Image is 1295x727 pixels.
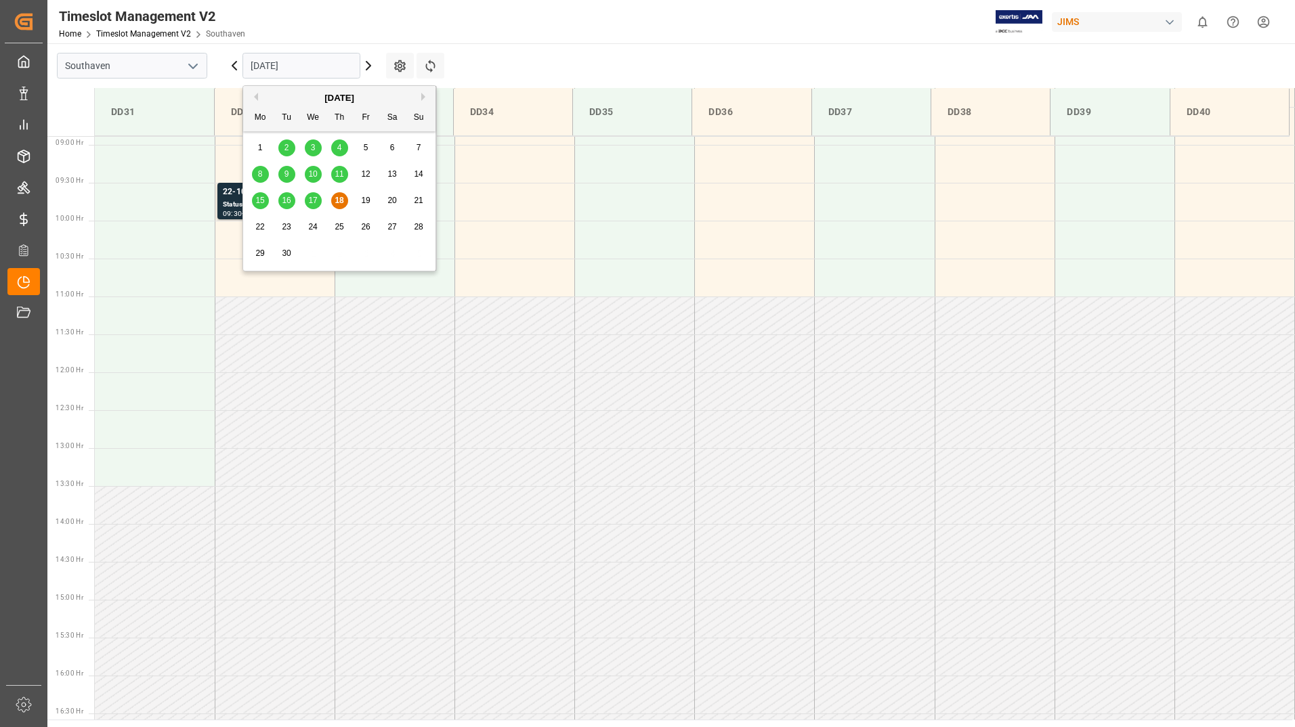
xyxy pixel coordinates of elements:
span: 10:00 Hr [56,215,83,222]
span: 1 [258,143,263,152]
div: JIMS [1052,12,1182,32]
span: 5 [364,143,368,152]
div: Su [410,110,427,127]
div: DD32 [226,100,322,125]
button: Previous Month [250,93,258,101]
span: 14:30 Hr [56,556,83,563]
div: DD34 [465,100,561,125]
button: Help Center [1218,7,1248,37]
span: 09:00 Hr [56,139,83,146]
div: We [305,110,322,127]
div: DD35 [584,100,681,125]
span: 7 [417,143,421,152]
span: 10:30 Hr [56,252,83,260]
div: DD40 [1181,100,1278,125]
div: Choose Tuesday, September 23rd, 2025 [278,219,295,236]
span: 26 [361,222,370,232]
div: Choose Friday, September 19th, 2025 [358,192,375,209]
div: Sa [384,110,401,127]
div: DD39 [1061,100,1158,125]
div: Choose Monday, September 8th, 2025 [252,166,269,183]
span: 15:00 Hr [56,594,83,601]
div: Choose Friday, September 26th, 2025 [358,219,375,236]
div: DD38 [942,100,1039,125]
span: 22 [255,222,264,232]
span: 17 [308,196,317,205]
span: 11:30 Hr [56,328,83,336]
span: 15 [255,196,264,205]
div: Choose Thursday, September 11th, 2025 [331,166,348,183]
span: 8 [258,169,263,179]
div: Tu [278,110,295,127]
div: Timeslot Management V2 [59,6,245,26]
div: Choose Thursday, September 25th, 2025 [331,219,348,236]
span: 29 [255,248,264,258]
div: DD37 [823,100,920,125]
div: Choose Wednesday, September 10th, 2025 [305,166,322,183]
img: Exertis%20JAM%20-%20Email%20Logo.jpg_1722504956.jpg [996,10,1042,34]
div: Choose Monday, September 22nd, 2025 [252,219,269,236]
div: Mo [252,110,269,127]
button: JIMS [1052,9,1187,35]
div: [DATE] [243,91,436,105]
div: Choose Sunday, September 28th, 2025 [410,219,427,236]
div: Choose Tuesday, September 16th, 2025 [278,192,295,209]
div: Choose Wednesday, September 24th, 2025 [305,219,322,236]
span: 27 [387,222,396,232]
span: 23 [282,222,291,232]
div: Choose Sunday, September 14th, 2025 [410,166,427,183]
div: Status - [223,199,327,211]
div: 09:30 [223,211,242,217]
span: 21 [414,196,423,205]
div: Choose Monday, September 15th, 2025 [252,192,269,209]
span: 16 [282,196,291,205]
span: 16:30 Hr [56,707,83,715]
div: Choose Sunday, September 7th, 2025 [410,139,427,156]
span: 4 [337,143,342,152]
span: 12:00 Hr [56,366,83,374]
span: 18 [335,196,343,205]
span: 16:00 Hr [56,669,83,677]
div: Choose Monday, September 1st, 2025 [252,139,269,156]
div: Choose Wednesday, September 3rd, 2025 [305,139,322,156]
div: month 2025-09 [247,135,432,267]
span: 12:30 Hr [56,404,83,412]
div: DD36 [703,100,800,125]
span: 14:00 Hr [56,518,83,525]
span: 2 [284,143,289,152]
div: Choose Thursday, September 4th, 2025 [331,139,348,156]
div: Choose Friday, September 5th, 2025 [358,139,375,156]
div: 22-10404-CN [223,185,327,199]
div: Choose Friday, September 12th, 2025 [358,166,375,183]
div: Choose Saturday, September 13th, 2025 [384,166,401,183]
span: 14 [414,169,423,179]
div: Choose Tuesday, September 30th, 2025 [278,245,295,262]
span: 13:00 Hr [56,442,83,449]
span: 20 [387,196,396,205]
button: Next Month [421,93,429,101]
span: 13 [387,169,396,179]
div: Choose Thursday, September 18th, 2025 [331,192,348,209]
span: 11:00 Hr [56,290,83,298]
span: 10 [308,169,317,179]
button: open menu [182,56,203,76]
a: Home [59,29,81,39]
span: 13:30 Hr [56,480,83,487]
div: Choose Saturday, September 27th, 2025 [384,219,401,236]
div: Choose Tuesday, September 9th, 2025 [278,166,295,183]
span: 25 [335,222,343,232]
span: 11 [335,169,343,179]
span: 28 [414,222,423,232]
input: DD.MM.YYYY [242,53,360,79]
span: 9 [284,169,289,179]
div: Choose Saturday, September 6th, 2025 [384,139,401,156]
span: 09:30 Hr [56,177,83,184]
span: 15:30 Hr [56,632,83,639]
span: 24 [308,222,317,232]
div: Choose Monday, September 29th, 2025 [252,245,269,262]
span: 19 [361,196,370,205]
div: Choose Saturday, September 20th, 2025 [384,192,401,209]
input: Type to search/select [57,53,207,79]
span: 3 [311,143,316,152]
div: Choose Wednesday, September 17th, 2025 [305,192,322,209]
